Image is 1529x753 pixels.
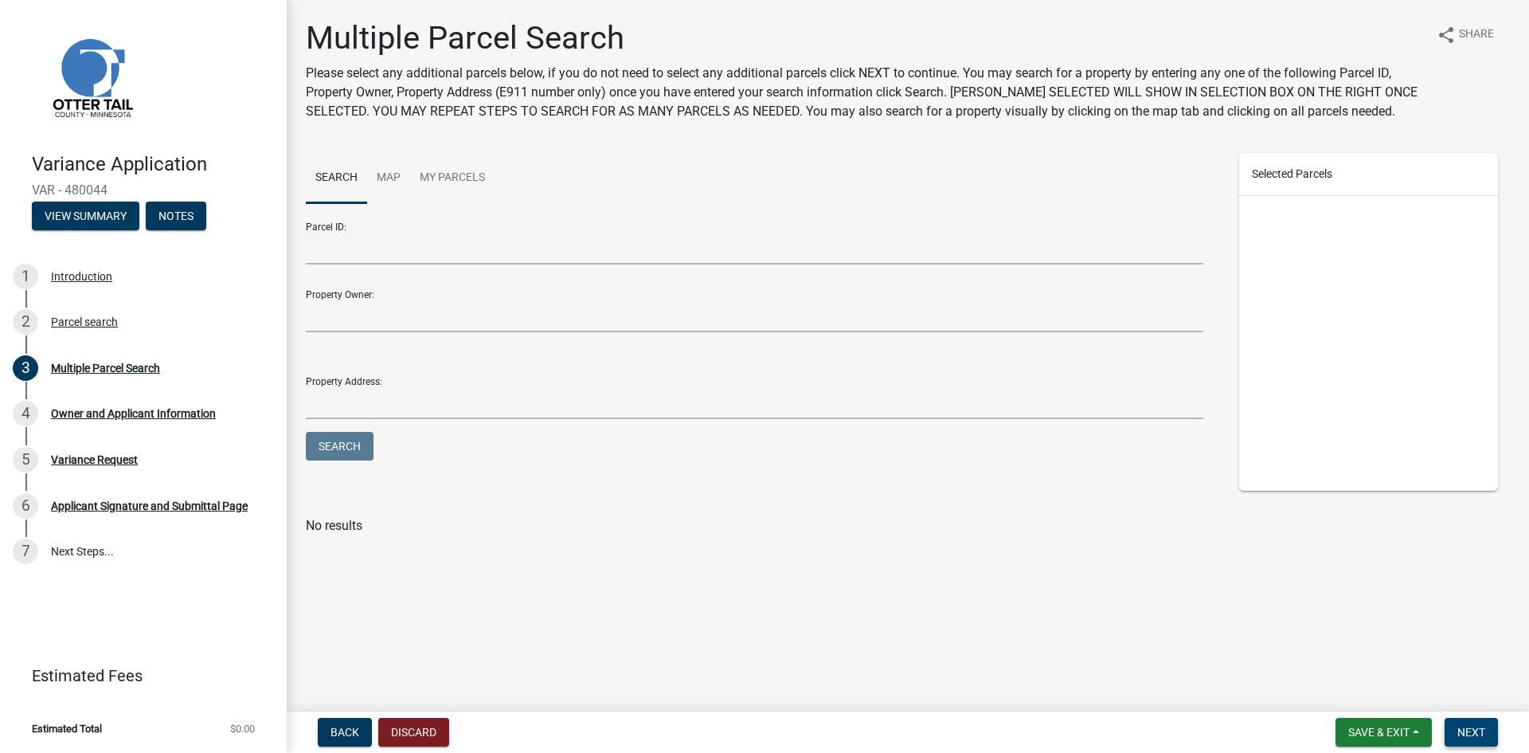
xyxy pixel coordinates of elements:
span: VAR - 480044 [32,182,255,198]
div: 2 [13,309,38,335]
wm-modal-confirm: Summary [32,210,139,223]
span: Estimated Total [32,724,102,734]
div: 4 [13,401,38,426]
button: shareShare [1424,19,1507,50]
button: Discard [378,718,449,747]
a: My Parcels [410,153,495,204]
button: Notes [146,202,206,230]
img: Otter Tail County, Minnesota [32,17,151,136]
div: Multiple Parcel Search [51,363,160,374]
button: Next [1445,718,1498,747]
span: Back [330,726,359,739]
div: 6 [13,493,38,519]
div: Selected Parcels [1239,153,1499,196]
button: View Summary [32,202,139,230]
div: Introduction [51,271,112,282]
div: 1 [13,264,38,289]
span: Save & Exit [1348,726,1410,739]
div: Applicant Signature and Submittal Page [51,500,248,512]
p: Please select any additional parcels below, if you do not need to select any additional parcels c... [306,64,1424,121]
div: Owner and Applicant Information [51,408,216,419]
p: No results [306,516,1510,535]
wm-modal-confirm: Notes [146,210,206,223]
div: 5 [13,447,38,473]
a: Map [367,153,410,204]
button: Search [306,432,373,461]
a: Search [306,153,367,204]
span: Share [1459,25,1494,45]
span: $0.00 [230,724,255,734]
h4: Variance Application [32,153,274,176]
div: 3 [13,355,38,381]
i: share [1437,25,1456,45]
div: Parcel search [51,316,118,327]
div: Variance Request [51,454,138,465]
h1: Multiple Parcel Search [306,19,1424,57]
div: 7 [13,539,38,564]
button: Save & Exit [1335,718,1432,747]
button: Back [318,718,372,747]
a: Estimated Fees [13,660,261,692]
span: Next [1457,726,1485,739]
